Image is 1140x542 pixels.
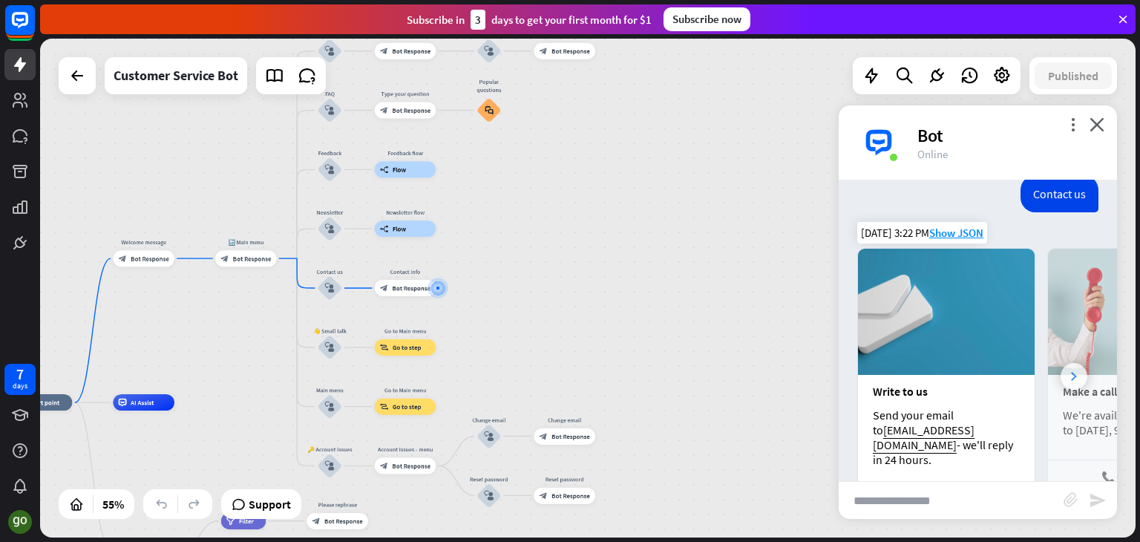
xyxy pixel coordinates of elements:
div: FAQ [305,90,354,98]
div: Send your email to - we'll reply in 24 hours. [873,408,1020,467]
i: block_bot_response [540,432,548,440]
i: block_goto [380,343,389,351]
i: block_user_input [325,105,335,115]
i: block_goto [380,402,389,411]
span: Start point [29,399,59,407]
div: Popular questions [471,77,508,94]
i: block_user_input [325,165,335,174]
div: Go to Main menu [368,386,442,394]
div: Bot [917,124,1099,147]
div: Change email [528,416,601,424]
div: Welcome message [107,238,180,246]
span: Bot Response [324,517,363,525]
i: block_bot_response [380,47,388,55]
div: Write to us [873,384,1020,399]
div: Our offer [305,30,354,39]
div: Bot doesn't understand 1x [214,492,272,509]
div: 3 [471,10,485,30]
span: Go to step [393,402,422,411]
div: Change email [465,416,514,424]
div: 🔑 Account issues [305,445,354,454]
i: block_bot_response [312,517,320,525]
i: block_bot_response [540,47,548,55]
div: Subscribe in days to get your first month for $1 [407,10,652,30]
i: block_attachment [1064,492,1078,507]
div: Select product category [368,30,442,39]
div: Contact us [1021,175,1098,212]
div: Please rephrase [301,500,374,509]
i: block_user_input [325,224,335,234]
span: Bot Response [392,106,430,114]
div: Contact us [305,267,354,275]
a: 7 days [4,364,36,395]
div: Reset password [465,475,514,483]
i: block_user_input [325,402,335,411]
div: Reset password [528,475,601,483]
div: Feedback flow [368,149,442,157]
i: block_user_input [325,342,335,352]
i: block_bot_response [380,284,388,292]
div: Newsletter [305,209,354,217]
i: close [1090,117,1104,131]
div: Feedback [305,149,354,157]
i: block_user_input [484,431,494,441]
i: block_bot_response [380,106,388,114]
a: [EMAIL_ADDRESS][DOMAIN_NAME] [873,422,974,452]
div: 👋 Small talk [305,327,354,335]
span: Bot Response [233,255,272,263]
span: Bot Response [392,47,430,55]
span: Bot Response [551,47,590,55]
span: Show JSON [929,226,983,240]
i: block_bot_response [119,255,127,263]
i: block_bot_response [220,255,229,263]
i: block_bot_response [380,462,388,470]
div: Contact info [368,267,442,275]
span: Flow [393,225,406,233]
div: Go to Main menu [368,327,442,335]
div: 🔙 Main menu [209,238,283,246]
i: block_user_input [484,491,494,500]
div: How can I help you? [528,30,601,39]
div: ❓ Question [465,30,514,39]
i: filter [226,517,235,525]
div: Online [917,147,1099,161]
span: AI Assist [131,399,154,407]
button: Published [1035,62,1112,89]
span: Bot Response [551,492,590,500]
i: builder_tree [380,166,389,174]
div: Account issues - menu [368,445,442,454]
button: Open LiveChat chat widget [12,6,56,50]
div: 55% [98,492,128,516]
div: days [13,381,27,391]
div: [DATE] 3:22 PM [857,222,987,244]
div: Newsletter flow [368,209,442,217]
span: Flow [393,166,406,174]
span: Go to step [393,343,422,351]
i: builder_tree [380,225,389,233]
span: Filter [239,517,254,525]
i: block_user_input [484,46,494,56]
span: Bot Response [392,284,430,292]
div: Type your question [368,90,442,98]
i: block_faq [485,105,494,114]
i: block_bot_response [540,492,548,500]
div: Main menu [305,386,354,394]
span: Support [249,492,291,516]
i: send [1089,492,1107,509]
div: Subscribe now [664,7,750,31]
span: Bot Response [392,462,430,470]
i: more_vert [1066,117,1080,131]
i: block_user_input [325,283,335,293]
i: block_user_input [325,46,335,56]
div: Customer Service Bot [114,57,238,94]
div: 7 [16,368,24,381]
span: Bot Response [551,432,590,440]
i: block_user_input [325,461,335,471]
span: Bot Response [131,255,169,263]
